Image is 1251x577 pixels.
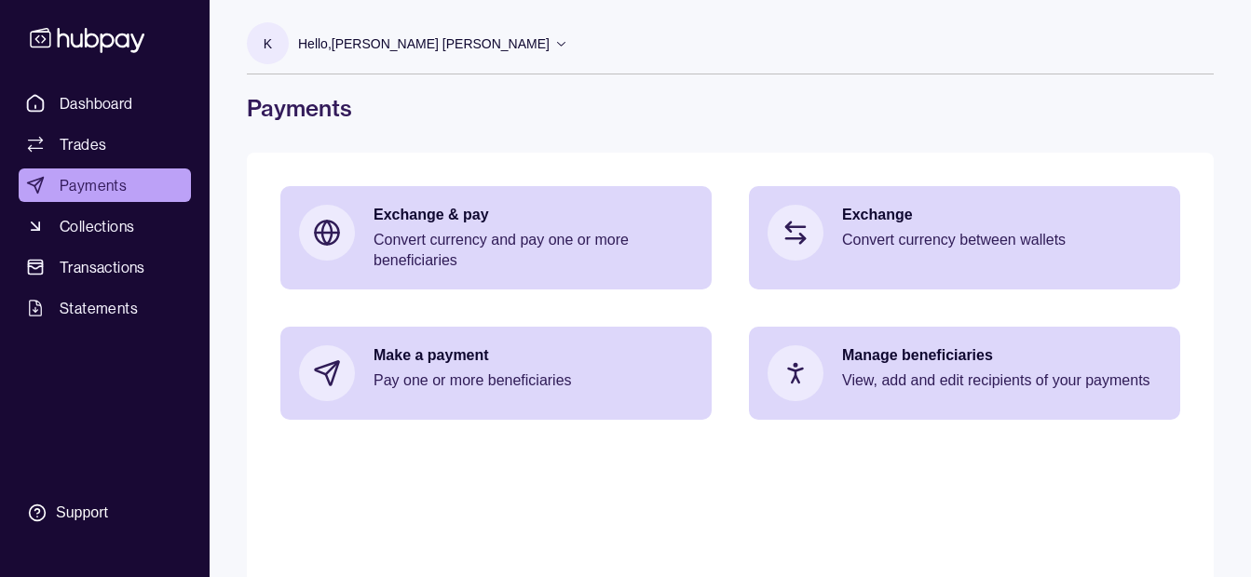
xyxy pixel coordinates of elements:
[60,92,133,114] span: Dashboard
[842,345,1162,366] p: Manage beneficiaries
[19,127,191,161] a: Trades
[56,503,108,523] div: Support
[280,327,712,420] a: Make a paymentPay one or more beneficiaries
[842,205,1162,225] p: Exchange
[19,250,191,284] a: Transactions
[842,230,1162,250] p: Convert currency between wallets
[60,215,134,237] span: Collections
[60,297,138,319] span: Statements
[19,209,191,243] a: Collections
[247,93,1214,123] h1: Payments
[19,168,191,202] a: Payments
[19,291,191,325] a: Statements
[280,186,712,289] a: Exchange & payConvert currency and pay one or more beneficiaries
[374,205,693,225] p: Exchange & pay
[749,327,1180,420] a: Manage beneficiariesView, add and edit recipients of your payments
[298,34,550,54] p: Hello, [PERSON_NAME] [PERSON_NAME]
[60,133,106,155] span: Trades
[374,230,693,271] p: Convert currency and pay one or more beneficiaries
[19,493,191,532] a: Support
[374,370,693,391] p: Pay one or more beneficiaries
[842,370,1162,391] p: View, add and edit recipients of your payments
[19,87,191,120] a: Dashboard
[264,34,272,54] p: K
[60,174,127,196] span: Payments
[374,345,693,366] p: Make a payment
[749,186,1180,279] a: ExchangeConvert currency between wallets
[60,256,145,278] span: Transactions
